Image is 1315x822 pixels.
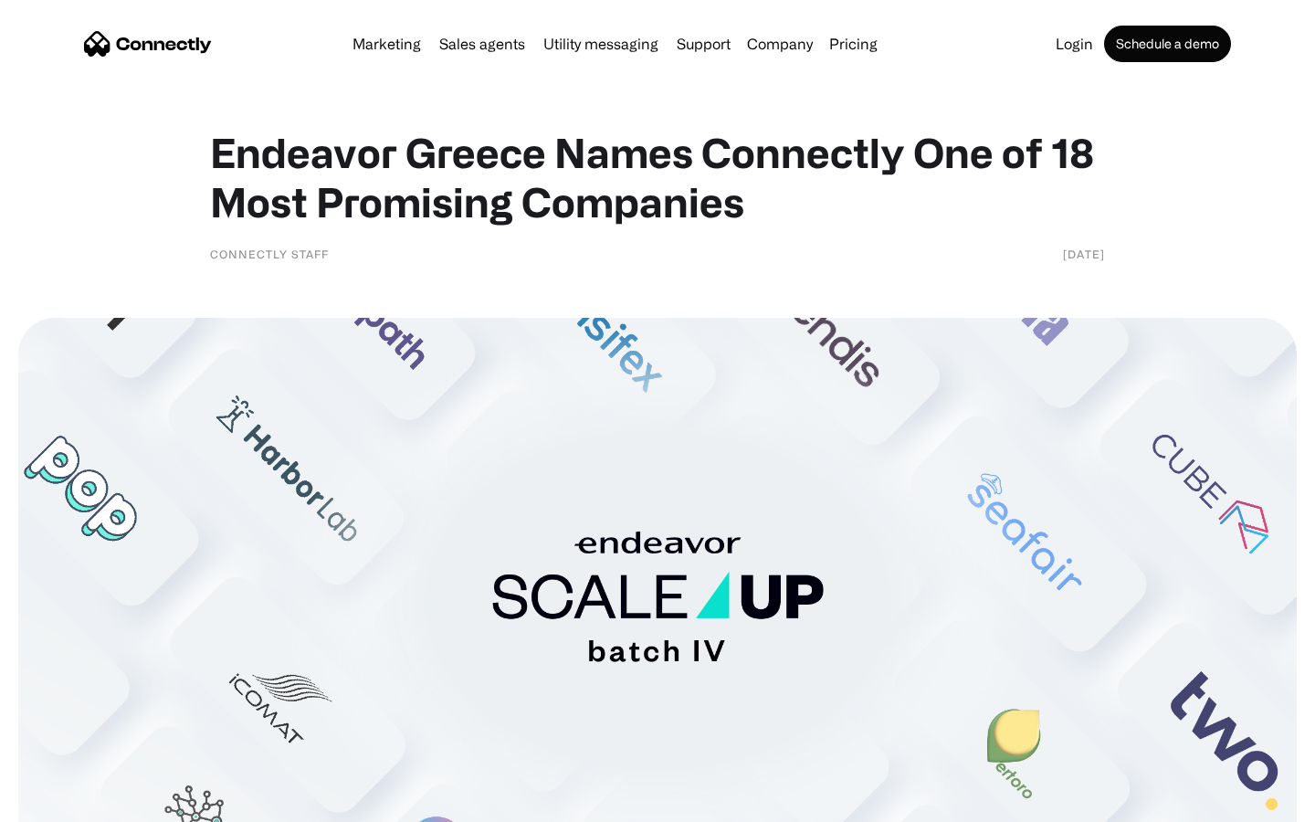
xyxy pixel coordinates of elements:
[742,31,818,57] div: Company
[432,37,532,51] a: Sales agents
[822,37,885,51] a: Pricing
[1048,37,1100,51] a: Login
[1104,26,1231,62] a: Schedule a demo
[345,37,428,51] a: Marketing
[37,790,110,816] ul: Language list
[747,31,813,57] div: Company
[210,128,1105,227] h1: Endeavor Greece Names Connectly One of 18 Most Promising Companies
[1063,245,1105,263] div: [DATE]
[669,37,738,51] a: Support
[84,30,212,58] a: home
[210,245,329,263] div: Connectly Staff
[18,790,110,816] aside: Language selected: English
[536,37,666,51] a: Utility messaging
